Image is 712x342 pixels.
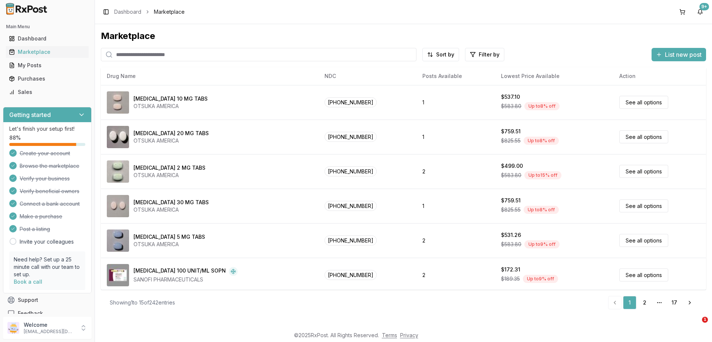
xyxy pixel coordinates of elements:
[101,30,706,42] div: Marketplace
[619,130,668,143] a: See all options
[524,171,561,179] div: Up to 15 % off
[682,296,697,309] a: Go to next page
[6,24,89,30] h2: Main Menu
[20,175,70,182] span: Verify your business
[667,296,681,309] a: 17
[324,132,377,142] span: [PHONE_NUMBER]
[3,73,92,85] button: Purchases
[20,150,70,157] span: Create your account
[6,59,89,72] a: My Posts
[619,96,668,109] a: See all options
[20,200,80,208] span: Connect a bank account
[6,32,89,45] a: Dashboard
[9,35,86,42] div: Dashboard
[324,166,377,176] span: [PHONE_NUMBER]
[501,128,521,135] div: $759.51
[9,110,51,119] h3: Getting started
[523,275,558,283] div: Up to 9 % off
[501,275,520,283] span: $189.35
[465,48,504,61] button: Filter by
[133,206,209,214] div: OTSUKA AMERICA
[133,95,208,102] div: [MEDICAL_DATA] 10 MG TABS
[6,85,89,99] a: Sales
[114,8,185,16] nav: breadcrumb
[20,188,79,195] span: Verify beneficial owners
[694,6,706,18] button: 9+
[324,97,377,107] span: [PHONE_NUMBER]
[416,223,495,258] td: 2
[133,276,238,283] div: SANOFI PHARMACEUTICALS
[133,172,205,179] div: OTSUKA AMERICA
[24,321,75,329] p: Welcome
[319,67,416,85] th: NDC
[613,67,706,85] th: Action
[687,317,705,335] iframe: Intercom live chat
[101,67,319,85] th: Drug Name
[501,206,521,214] span: $825.55
[14,256,81,278] p: Need help? Set up a 25 minute call with our team to set up.
[107,229,129,252] img: Abilify 5 MG TABS
[107,264,129,286] img: Admelog SoloStar 100 UNIT/ML SOPN
[416,154,495,189] td: 2
[400,332,418,338] a: Privacy
[20,213,62,220] span: Make a purchase
[495,67,613,85] th: Lowest Price Available
[3,59,92,71] button: My Posts
[3,86,92,98] button: Sales
[699,3,709,10] div: 9+
[416,258,495,292] td: 2
[608,296,697,309] nav: pagination
[154,8,185,16] span: Marketplace
[6,45,89,59] a: Marketplace
[524,102,560,110] div: Up to 8 % off
[324,235,377,245] span: [PHONE_NUMBER]
[133,233,205,241] div: [MEDICAL_DATA] 5 MG TABS
[133,241,205,248] div: OTSUKA AMERICA
[9,88,86,96] div: Sales
[479,51,500,58] span: Filter by
[133,267,226,276] div: [MEDICAL_DATA] 100 UNIT/ML SOPN
[133,130,209,137] div: [MEDICAL_DATA] 20 MG TABS
[619,165,668,178] a: See all options
[382,332,397,338] a: Terms
[524,137,559,145] div: Up to 8 % off
[638,296,651,309] a: 2
[107,126,129,148] img: Abilify 20 MG TABS
[501,266,520,273] div: $172.31
[9,125,85,133] p: Let's finish your setup first!
[9,62,86,69] div: My Posts
[416,120,495,154] td: 1
[20,162,79,170] span: Browse the marketplace
[107,160,129,183] img: Abilify 2 MG TABS
[416,189,495,223] td: 1
[501,197,521,204] div: $759.51
[324,201,377,211] span: [PHONE_NUMBER]
[619,199,668,212] a: See all options
[20,225,50,233] span: Post a listing
[416,85,495,120] td: 1
[133,102,208,110] div: OTSUKA AMERICA
[324,270,377,280] span: [PHONE_NUMBER]
[107,91,129,114] img: Abilify 10 MG TABS
[7,322,19,334] img: User avatar
[9,134,21,141] span: 88 %
[422,48,459,61] button: Sort by
[524,206,559,214] div: Up to 8 % off
[20,238,74,245] a: Invite your colleagues
[501,102,521,110] span: $583.80
[110,299,175,306] div: Showing 1 to 15 of 242 entries
[501,93,520,101] div: $537.10
[107,195,129,217] img: Abilify 30 MG TABS
[3,293,92,307] button: Support
[114,8,141,16] a: Dashboard
[133,199,209,206] div: [MEDICAL_DATA] 30 MG TABS
[9,75,86,82] div: Purchases
[9,48,86,56] div: Marketplace
[623,296,636,309] a: 1
[24,329,75,335] p: [EMAIL_ADDRESS][DOMAIN_NAME]
[665,50,702,59] span: List new post
[619,234,668,247] a: See all options
[619,268,668,281] a: See all options
[501,162,523,170] div: $499.00
[6,72,89,85] a: Purchases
